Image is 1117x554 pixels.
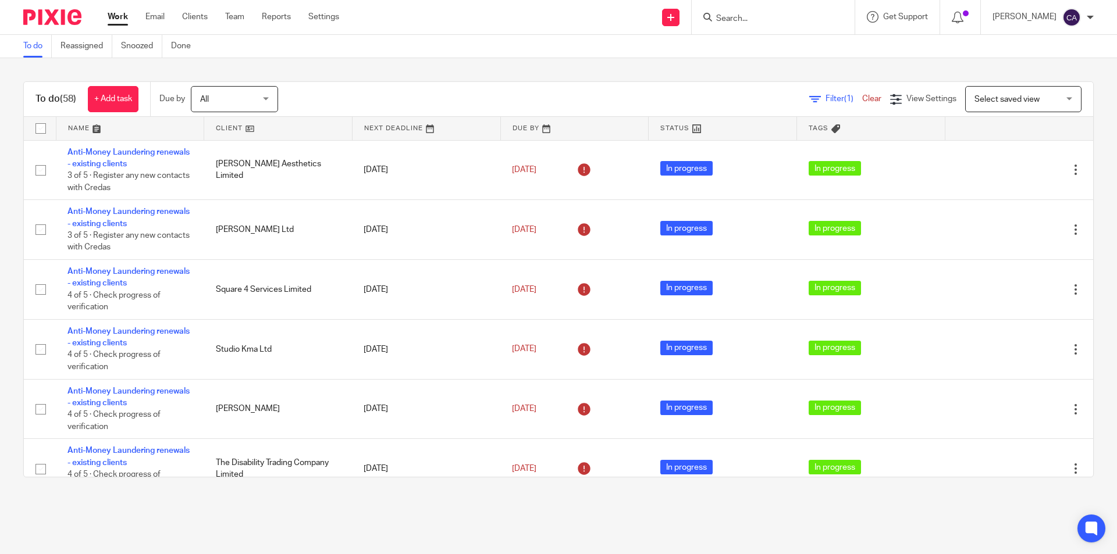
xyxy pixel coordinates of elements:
[67,387,190,407] a: Anti-Money Laundering renewals - existing clients
[826,95,862,103] span: Filter
[352,319,500,379] td: [DATE]
[844,95,853,103] span: (1)
[171,35,200,58] a: Done
[883,13,928,21] span: Get Support
[61,35,112,58] a: Reassigned
[974,95,1040,103] span: Select saved view
[67,470,161,491] span: 4 of 5 · Check progress of verification
[204,140,353,200] td: [PERSON_NAME] Aesthetics Limited
[67,231,190,252] span: 3 of 5 · Register any new contacts with Credas
[67,148,190,168] a: Anti-Money Laundering renewals - existing clients
[352,140,500,200] td: [DATE]
[121,35,162,58] a: Snoozed
[23,35,52,58] a: To do
[35,93,76,105] h1: To do
[60,94,76,103] span: (58)
[200,95,209,103] span: All
[67,411,161,431] span: 4 of 5 · Check progress of verification
[204,260,353,320] td: Square 4 Services Limited
[67,351,161,371] span: 4 of 5 · Check progress of verification
[1062,8,1081,27] img: svg%3E
[512,226,536,234] span: [DATE]
[67,171,190,192] span: 3 of 5 · Register any new contacts with Credas
[512,405,536,413] span: [DATE]
[660,460,713,474] span: In progress
[67,291,161,312] span: 4 of 5 · Check progress of verification
[809,401,861,415] span: In progress
[204,319,353,379] td: Studio Kma Ltd
[108,11,128,23] a: Work
[512,345,536,353] span: [DATE]
[352,379,500,439] td: [DATE]
[660,341,713,355] span: In progress
[67,267,190,287] a: Anti-Money Laundering renewals - existing clients
[512,166,536,174] span: [DATE]
[352,200,500,260] td: [DATE]
[993,11,1056,23] p: [PERSON_NAME]
[23,9,81,25] img: Pixie
[204,379,353,439] td: [PERSON_NAME]
[88,86,138,112] a: + Add task
[660,401,713,415] span: In progress
[862,95,881,103] a: Clear
[660,281,713,295] span: In progress
[67,327,190,347] a: Anti-Money Laundering renewals - existing clients
[352,260,500,320] td: [DATE]
[809,460,861,474] span: In progress
[204,439,353,499] td: The Disability Trading Company Limited
[809,161,861,176] span: In progress
[159,93,185,105] p: Due by
[512,464,536,473] span: [DATE]
[660,161,713,176] span: In progress
[67,446,190,466] a: Anti-Money Laundering renewals - existing clients
[182,11,208,23] a: Clients
[809,281,861,295] span: In progress
[809,341,861,355] span: In progress
[715,14,820,24] input: Search
[809,221,861,235] span: In progress
[512,285,536,294] span: [DATE]
[262,11,291,23] a: Reports
[308,11,339,23] a: Settings
[809,125,828,131] span: Tags
[67,208,190,227] a: Anti-Money Laundering renewals - existing clients
[906,95,956,103] span: View Settings
[352,439,500,499] td: [DATE]
[660,221,713,235] span: In progress
[145,11,165,23] a: Email
[204,200,353,260] td: [PERSON_NAME] Ltd
[225,11,244,23] a: Team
